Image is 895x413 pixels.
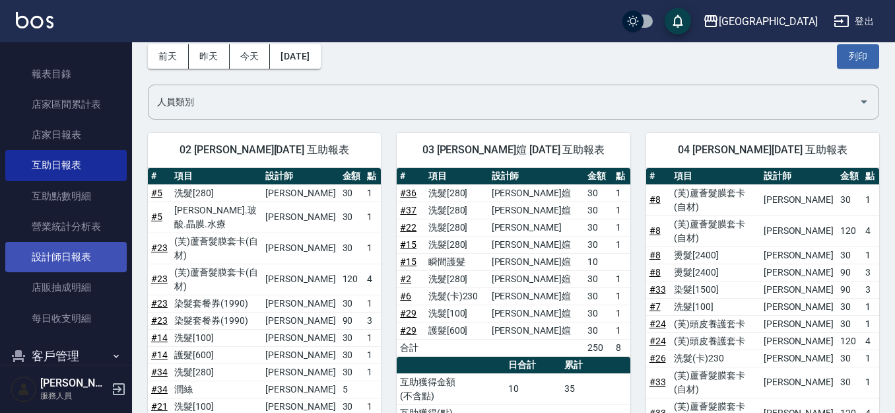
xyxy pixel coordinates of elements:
td: [PERSON_NAME] [262,312,339,329]
td: [PERSON_NAME] [262,233,339,264]
td: 互助獲得金額 (不含點) [397,373,505,404]
th: 點 [364,168,381,185]
td: (芙)蘆薈髮膜套卡(自材) [171,233,262,264]
a: #14 [151,350,168,360]
td: [PERSON_NAME] [262,202,339,233]
td: [PERSON_NAME] [262,363,339,381]
td: [PERSON_NAME] [262,295,339,312]
td: 1 [364,202,381,233]
a: #33 [649,377,666,387]
td: 4 [862,215,879,246]
span: 03 [PERSON_NAME]媗 [DATE] 互助報表 [413,143,614,157]
td: 洗髮[280] [425,270,488,287]
td: 30 [837,350,862,367]
button: 客戶管理 [5,339,127,373]
td: 4 [862,332,879,350]
a: #8 [649,250,661,260]
td: 洗髮[280] [425,202,488,219]
td: 洗髮[100] [425,305,488,322]
td: 燙髮[2400] [671,246,760,264]
td: 1 [862,315,879,332]
td: [PERSON_NAME]媗 [488,287,585,305]
a: #23 [151,274,168,284]
a: 設計師日報表 [5,242,127,272]
td: 洗髮[280] [425,184,488,202]
td: 1 [613,287,630,305]
td: [PERSON_NAME] [262,346,339,363]
td: 5 [339,381,364,398]
a: 報表目錄 [5,59,127,89]
th: 設計師 [262,168,339,185]
p: 服務人員 [40,390,108,402]
div: [GEOGRAPHIC_DATA] [719,13,818,30]
td: 洗髮(卡)230 [425,287,488,305]
td: [PERSON_NAME].玻酸.晶膜.水療 [171,202,262,233]
td: 35 [561,373,630,404]
td: 30 [339,363,364,381]
td: 30 [837,315,862,332]
a: #8 [649,267,661,278]
td: (芙)蘆薈髮膜套卡(自材) [671,184,760,215]
th: 點 [613,168,630,185]
td: 30 [584,270,612,287]
td: [PERSON_NAME]媗 [488,270,585,287]
td: 10 [505,373,561,404]
td: [PERSON_NAME] [760,264,837,281]
th: 設計師 [760,168,837,185]
th: 項目 [425,168,488,185]
td: 1 [364,295,381,312]
button: 今天 [230,44,271,69]
img: Logo [16,12,53,28]
td: 30 [339,295,364,312]
td: (芙)蘆薈髮膜套卡(自材) [671,367,760,398]
td: 30 [837,298,862,315]
td: 90 [837,264,862,281]
td: 30 [837,246,862,264]
td: 染髮套餐券(1990) [171,312,262,329]
a: 互助點數明細 [5,181,127,211]
a: #29 [400,308,416,319]
td: 1 [862,184,879,215]
a: #8 [649,225,661,236]
td: 8 [613,339,630,356]
td: 3 [862,264,879,281]
td: [PERSON_NAME] [760,298,837,315]
a: 每日收支明細 [5,303,127,334]
a: #5 [151,211,162,222]
td: 1 [613,236,630,253]
td: 1 [364,346,381,363]
button: [DATE] [270,44,320,69]
td: [PERSON_NAME]媗 [488,322,585,339]
td: 250 [584,339,612,356]
td: (芙)頭皮養護套卡 [671,315,760,332]
td: [PERSON_NAME]媗 [488,202,585,219]
a: #5 [151,188,162,198]
th: 項目 [671,168,760,185]
td: 30 [339,233,364,264]
td: [PERSON_NAME] [488,219,585,236]
td: 瞬間護髮 [425,253,488,270]
td: 1 [364,329,381,346]
td: 1 [613,219,630,236]
td: 洗髮[280] [425,236,488,253]
td: 30 [584,287,612,305]
td: (芙)蘆薈髮膜套卡(自材) [171,264,262,295]
td: 護髮[600] [425,322,488,339]
td: [PERSON_NAME] [262,264,339,295]
a: #23 [151,243,168,253]
td: (芙)蘆薈髮膜套卡(自材) [671,215,760,246]
td: [PERSON_NAME] [760,350,837,367]
td: 染髮[1500] [671,281,760,298]
td: 30 [584,236,612,253]
a: 互助日報表 [5,150,127,180]
th: 金額 [339,168,364,185]
th: # [148,168,171,185]
td: 120 [339,264,364,295]
td: [PERSON_NAME] [760,332,837,350]
a: #15 [400,239,416,250]
button: 登出 [828,9,879,34]
td: 90 [339,312,364,329]
td: 護髮[600] [171,346,262,363]
td: 洗髮[280] [425,219,488,236]
a: 營業統計分析表 [5,211,127,242]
